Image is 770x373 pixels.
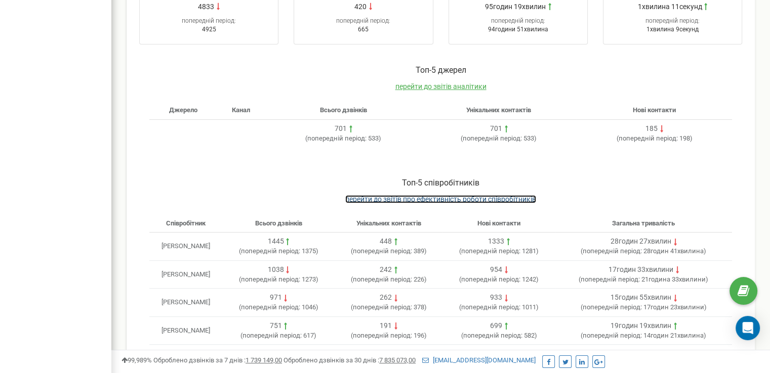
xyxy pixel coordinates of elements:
div: 242 [380,265,392,275]
span: попередній період: [461,275,520,283]
span: ( 389 ) [351,247,427,255]
u: 1 739 149,00 [246,356,282,364]
div: 933 [490,293,502,303]
span: попередній період: [182,17,236,24]
span: 665 [358,26,369,33]
span: попередній період: [491,17,545,24]
div: 185 [645,124,658,134]
div: 1445 [267,237,283,247]
span: 1хвилина 11секунд [637,2,702,12]
div: 701 [335,124,347,134]
span: Співробітник [166,219,206,227]
td: [PERSON_NAME] [149,316,222,345]
span: ( 1242 ) [459,275,539,283]
span: Нові контакти [477,219,520,227]
span: Toп-5 співробітників [402,178,479,188]
span: попередній період: [336,17,390,24]
div: 954 [490,265,502,275]
td: [PERSON_NAME] [149,232,222,261]
span: Канал [232,106,250,114]
div: 28годин 27хвилин [611,237,671,247]
div: 39 [382,349,390,359]
span: ( 533 ) [305,134,381,142]
span: 95годин 19хвилин [485,2,546,12]
span: попередній період: [353,275,412,283]
span: ( 1046 ) [238,303,318,311]
span: ( 1281 ) [459,247,539,255]
span: ( 617 ) [240,332,316,339]
span: ( 198 ) [616,134,692,142]
span: ( 226 ) [351,275,427,283]
span: 99,989% [121,356,152,364]
span: ( 1273 ) [238,275,318,283]
div: 448 [380,237,392,247]
span: попередній період: [583,332,642,339]
u: 7 835 073,00 [379,356,416,364]
span: попередній період: [353,303,412,311]
span: попередній період: [463,134,522,142]
span: ( 378 ) [351,303,427,311]
span: попередній період: [645,17,700,24]
span: Загальна тривалість [612,219,675,227]
span: попередній період: [242,332,302,339]
span: ( 533 ) [461,134,537,142]
span: ( 28годин 41хвилина ) [581,247,706,255]
div: 701 [490,124,502,134]
div: 191 [380,321,392,331]
span: Toп-5 джерел [416,65,466,75]
span: попередній період: [353,332,412,339]
span: Всього дзвінків [255,219,302,227]
span: 94години 51хвилина [488,26,548,33]
div: 1333 [488,237,504,247]
span: ( 14годин 21хвилина ) [581,332,706,339]
span: Унікальних контактів [466,106,531,114]
div: 7годин 19хвилин [613,349,669,359]
a: перейти до звітів про ефективність роботи співробітників [345,195,536,203]
div: 17годин 33хвилини [609,265,673,275]
span: попередній період: [461,247,520,255]
span: попередній період: [583,303,642,311]
div: 235 [269,349,281,359]
a: перейти до звітів аналітики [395,82,487,90]
span: Оброблено дзвінків за 30 днів : [283,356,416,364]
span: попередній період: [240,303,300,311]
div: 262 [380,293,392,303]
span: 4833 [198,2,214,12]
span: попередній період: [240,247,300,255]
span: ( 1011 ) [459,303,539,311]
a: [EMAIL_ADDRESS][DOMAIN_NAME] [422,356,536,364]
span: ( 582 ) [461,332,537,339]
div: 15годин 55хвилин [611,293,671,303]
span: попередній період: [461,303,520,311]
span: ( 21година 33хвилини ) [579,275,708,283]
div: Open Intercom Messenger [736,316,760,340]
td: [PERSON_NAME] [149,345,222,372]
span: Унікальних контактів [356,219,421,227]
span: попередній період: [353,247,412,255]
span: попередній період: [583,247,642,255]
span: попередній період: [240,275,300,283]
span: Оброблено дзвінків за 7 днів : [153,356,282,364]
span: попередній період: [307,134,367,142]
div: 1038 [267,265,283,275]
div: 19годин 19хвилин [611,321,671,331]
span: ( 196 ) [351,332,427,339]
td: [PERSON_NAME] [149,289,222,317]
span: 420 [354,2,367,12]
td: [PERSON_NAME] [149,260,222,289]
span: попередній період: [618,134,677,142]
div: 971 [269,293,281,303]
span: попередній період: [581,275,640,283]
div: 129 [490,349,502,359]
span: попередній період: [463,332,522,339]
span: ( 17годин 23хвилини ) [581,303,707,311]
span: Джерело [169,106,197,114]
span: Всього дзвінків [320,106,367,114]
span: 1хвилина 9секунд [646,26,699,33]
div: 751 [269,321,281,331]
span: ( 1375 ) [238,247,318,255]
span: 4925 [202,26,216,33]
span: Нові контакти [633,106,676,114]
